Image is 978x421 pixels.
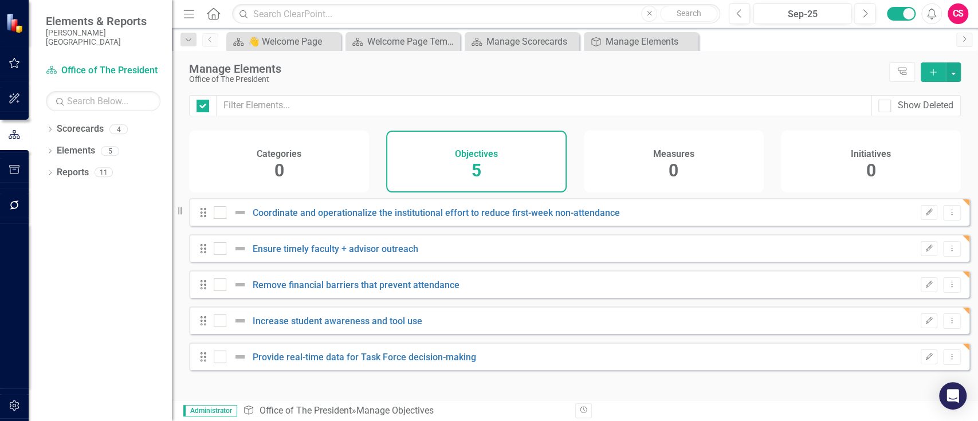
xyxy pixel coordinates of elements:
div: 👋 Welcome Page [248,34,338,49]
div: 5 [101,146,119,156]
h4: Measures [653,149,694,159]
span: 5 [472,160,481,180]
a: Manage Scorecards [468,34,576,49]
div: Welcome Page Template [367,34,457,49]
span: Search [677,9,701,18]
div: Show Deleted [898,99,953,112]
a: Coordinate and operationalize the institutional effort to reduce first-week non-attendance [253,207,620,218]
h4: Objectives [455,149,498,159]
div: 11 [95,168,113,178]
h4: Categories [257,149,301,159]
div: Open Intercom Messenger [939,382,967,410]
a: Ensure timely faculty + advisor outreach [253,243,418,254]
div: 4 [109,124,128,134]
img: ClearPoint Strategy [6,13,26,33]
button: Sep-25 [753,3,851,24]
img: Not Defined [233,350,247,364]
span: 0 [866,160,875,180]
div: Office of The President [189,75,883,84]
a: 👋 Welcome Page [229,34,338,49]
input: Filter Elements... [216,95,871,116]
a: Elements [57,144,95,158]
a: Welcome Page Template [348,34,457,49]
span: Elements & Reports [46,14,160,28]
span: Administrator [183,405,237,416]
img: Not Defined [233,242,247,255]
a: Manage Elements [587,34,696,49]
h4: Initiatives [851,149,891,159]
div: Manage Elements [606,34,696,49]
button: Search [660,6,717,22]
img: Not Defined [233,278,247,292]
img: Not Defined [233,314,247,328]
small: [PERSON_NAME][GEOGRAPHIC_DATA] [46,28,160,47]
button: CS [948,3,968,24]
div: » Manage Objectives [243,404,566,418]
input: Search ClearPoint... [232,4,720,24]
a: Office of The President [46,64,160,77]
a: Office of The President [259,405,351,416]
a: Scorecards [57,123,104,136]
span: 0 [274,160,284,180]
a: Increase student awareness and tool use [253,316,422,326]
a: Reports [57,166,89,179]
input: Search Below... [46,91,160,111]
span: 0 [669,160,678,180]
div: Sep-25 [757,7,847,21]
div: Manage Elements [189,62,883,75]
a: Remove financial barriers that prevent attendance [253,280,459,290]
a: Provide real-time data for Task Force decision-making [253,352,476,363]
div: Manage Scorecards [486,34,576,49]
img: Not Defined [233,206,247,219]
